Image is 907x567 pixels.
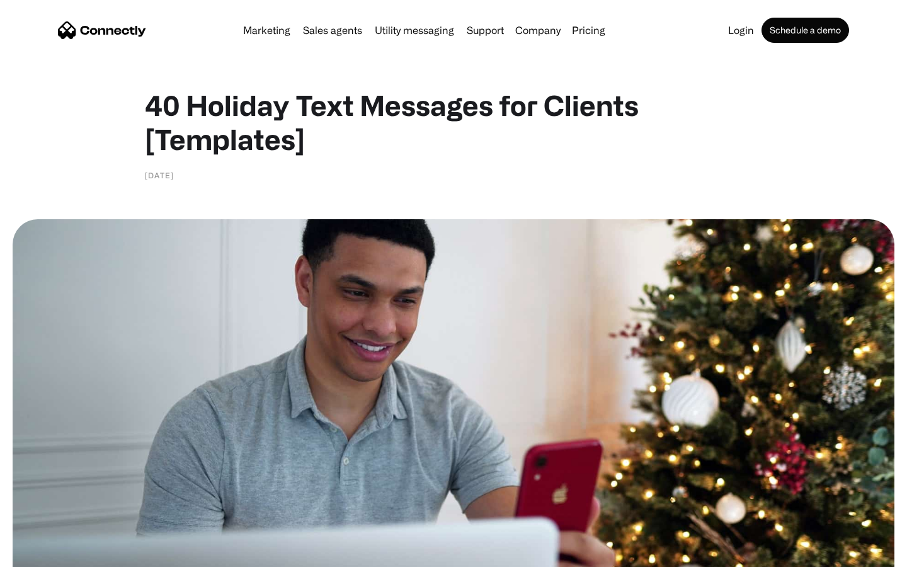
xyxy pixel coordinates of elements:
aside: Language selected: English [13,545,76,563]
div: [DATE] [145,169,174,181]
a: Pricing [567,25,610,35]
div: Company [515,21,561,39]
a: Utility messaging [370,25,459,35]
a: Login [723,25,759,35]
a: Marketing [238,25,295,35]
h1: 40 Holiday Text Messages for Clients [Templates] [145,88,762,156]
a: Sales agents [298,25,367,35]
ul: Language list [25,545,76,563]
a: Schedule a demo [762,18,849,43]
a: Support [462,25,509,35]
